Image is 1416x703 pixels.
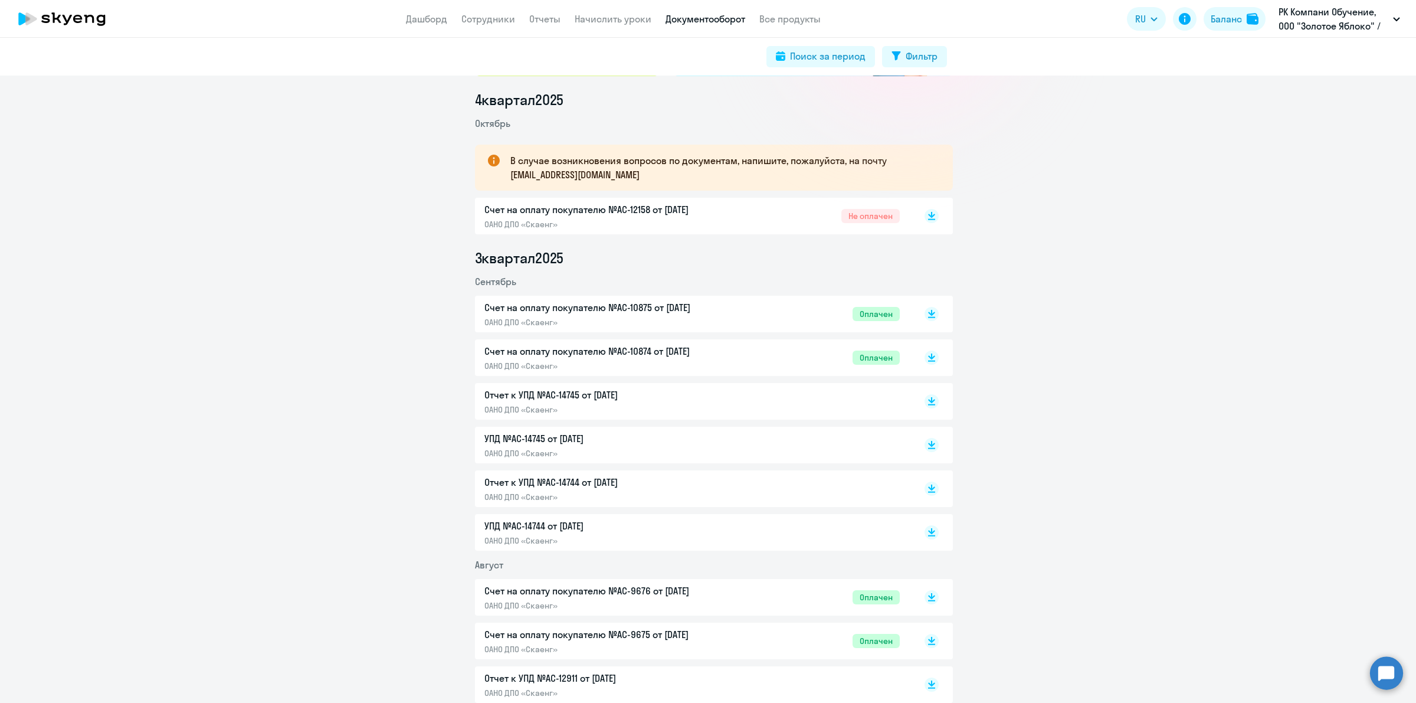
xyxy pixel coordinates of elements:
p: ОАНО ДПО «Скаенг» [484,535,732,546]
a: Сотрудники [461,13,515,25]
span: Сентябрь [475,276,516,287]
p: ОАНО ДПО «Скаенг» [484,404,732,415]
button: RU [1127,7,1166,31]
div: Фильтр [906,49,938,63]
p: УПД №AC-14745 от [DATE] [484,431,732,446]
p: РК Компани Обучение, ООО "Золотое Яблоко" / Золотое яблоко (Gold Apple) [1279,5,1388,33]
a: Счет на оплату покупателю №AC-10874 от [DATE]ОАНО ДПО «Скаенг»Оплачен [484,344,900,371]
a: Счет на оплату покупателю №AC-10875 от [DATE]ОАНО ДПО «Скаенг»Оплачен [484,300,900,328]
button: РК Компани Обучение, ООО "Золотое Яблоко" / Золотое яблоко (Gold Apple) [1273,5,1406,33]
p: Отчет к УПД №AC-12911 от [DATE] [484,671,732,685]
span: RU [1135,12,1146,26]
a: Начислить уроки [575,13,651,25]
a: Отчеты [529,13,560,25]
button: Фильтр [882,46,947,67]
p: Счет на оплату покупателю №AC-9675 от [DATE] [484,627,732,642]
p: ОАНО ДПО «Скаенг» [484,688,732,698]
li: 3 квартал 2025 [475,248,953,267]
li: 4 квартал 2025 [475,90,953,109]
span: Оплачен [853,307,900,321]
p: ОАНО ДПО «Скаенг» [484,644,732,655]
p: ОАНО ДПО «Скаенг» [484,492,732,502]
a: УПД №AC-14745 от [DATE]ОАНО ДПО «Скаенг» [484,431,900,459]
button: Поиск за период [766,46,875,67]
p: Счет на оплату покупателю №AC-10874 от [DATE] [484,344,732,358]
img: balance [1247,13,1258,25]
p: ОАНО ДПО «Скаенг» [484,361,732,371]
span: Оплачен [853,634,900,648]
a: Все продукты [759,13,821,25]
p: УПД №AC-14744 от [DATE] [484,519,732,533]
p: Отчет к УПД №AC-14744 от [DATE] [484,475,732,489]
a: Дашборд [406,13,447,25]
a: Счет на оплату покупателю №AC-12158 от [DATE]ОАНО ДПО «Скаенг»Не оплачен [484,202,900,230]
p: ОАНО ДПО «Скаенг» [484,448,732,459]
a: Счет на оплату покупателю №AC-9676 от [DATE]ОАНО ДПО «Скаенг»Оплачен [484,584,900,611]
p: ОАНО ДПО «Скаенг» [484,219,732,230]
span: Август [475,559,503,571]
span: Октябрь [475,117,510,129]
p: Счет на оплату покупателю №AC-10875 от [DATE] [484,300,732,315]
p: Счет на оплату покупателю №AC-9676 от [DATE] [484,584,732,598]
span: Оплачен [853,590,900,604]
div: Баланс [1211,12,1242,26]
p: ОАНО ДПО «Скаенг» [484,600,732,611]
a: Отчет к УПД №AC-14744 от [DATE]ОАНО ДПО «Скаенг» [484,475,900,502]
a: Счет на оплату покупателю №AC-9675 от [DATE]ОАНО ДПО «Скаенг»Оплачен [484,627,900,655]
div: Поиск за период [790,49,866,63]
a: Документооборот [666,13,745,25]
p: В случае возникновения вопросов по документам, напишите, пожалуйста, на почту [EMAIL_ADDRESS][DOM... [510,153,932,182]
button: Балансbalance [1204,7,1266,31]
span: Оплачен [853,351,900,365]
p: Отчет к УПД №AC-14745 от [DATE] [484,388,732,402]
p: ОАНО ДПО «Скаенг» [484,317,732,328]
p: Счет на оплату покупателю №AC-12158 от [DATE] [484,202,732,217]
a: Отчет к УПД №AC-14745 от [DATE]ОАНО ДПО «Скаенг» [484,388,900,415]
a: Отчет к УПД №AC-12911 от [DATE]ОАНО ДПО «Скаенг» [484,671,900,698]
span: Не оплачен [841,209,900,223]
a: УПД №AC-14744 от [DATE]ОАНО ДПО «Скаенг» [484,519,900,546]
